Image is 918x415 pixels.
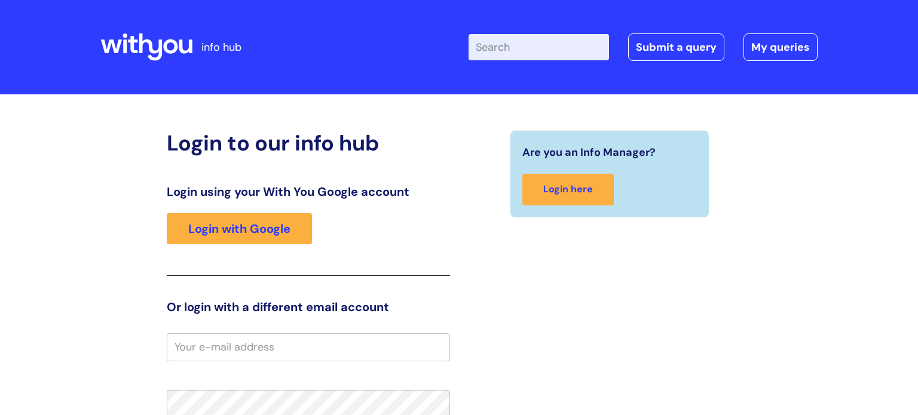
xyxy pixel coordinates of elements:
p: info hub [201,38,241,57]
input: Search [469,34,609,60]
a: Submit a query [628,33,724,61]
a: Login with Google [167,213,312,244]
h3: Login using your With You Google account [167,185,450,199]
input: Your e-mail address [167,333,450,361]
a: My queries [743,33,818,61]
span: Are you an Info Manager? [522,143,656,162]
a: Login here [522,174,614,205]
h2: Login to our info hub [167,130,450,156]
h3: Or login with a different email account [167,300,450,314]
